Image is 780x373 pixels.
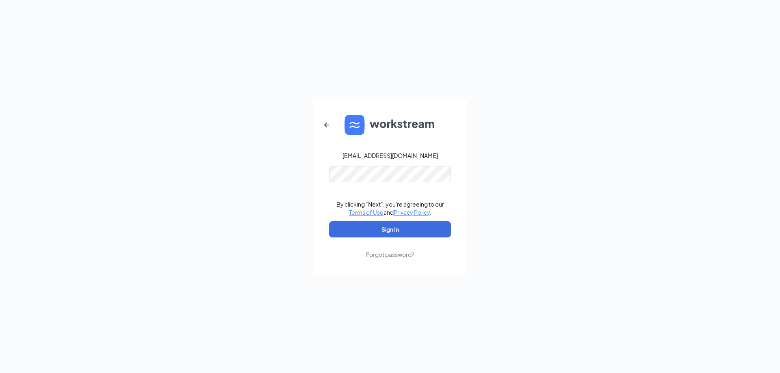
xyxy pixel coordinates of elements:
[317,115,336,135] button: ArrowLeftNew
[344,115,435,135] img: WS logo and Workstream text
[366,250,414,259] div: Forgot password?
[322,120,331,130] svg: ArrowLeftNew
[342,151,438,160] div: [EMAIL_ADDRESS][DOMAIN_NAME]
[336,200,444,216] div: By clicking "Next", you're agreeing to our and .
[329,221,451,237] button: Sign In
[366,237,414,259] a: Forgot password?
[394,209,430,216] a: Privacy Policy
[349,209,383,216] a: Terms of Use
